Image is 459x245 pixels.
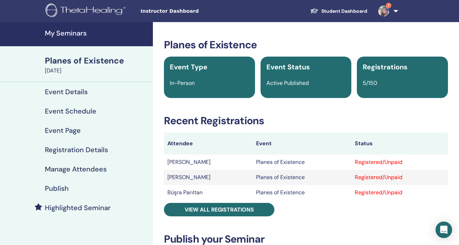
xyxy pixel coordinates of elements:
th: Status [351,133,448,155]
h3: Recent Registrations [164,115,448,127]
h4: Highlighted Seminar [45,204,111,212]
td: Planes of Existence [253,155,351,170]
img: graduation-cap-white.svg [310,8,319,14]
span: In-Person [170,79,195,87]
div: Open Intercom Messenger [436,222,452,238]
h4: My Seminars [45,29,149,37]
div: Planes of Existence [45,55,149,67]
a: Planes of Existence[DATE] [41,55,153,75]
h3: Planes of Existence [164,39,448,51]
td: Planes of Existence [253,185,351,200]
th: Attendee [164,133,253,155]
h4: Event Details [45,88,88,96]
span: Registrations [363,62,408,71]
td: [PERSON_NAME] [164,155,253,170]
h4: Event Page [45,126,81,135]
span: 5/150 [363,79,377,87]
img: logo.png [46,3,128,19]
img: default.jpg [378,6,389,17]
span: 7 [386,3,391,8]
h4: Registration Details [45,146,108,154]
h4: Event Schedule [45,107,96,115]
a: View all registrations [164,203,274,216]
span: Active Published [266,79,309,87]
div: Registered/Unpaid [355,158,445,166]
td: Planes of Existence [253,170,351,185]
span: Instructor Dashboard [140,8,244,15]
td: [PERSON_NAME] [164,170,253,185]
span: Event Status [266,62,310,71]
h4: Publish [45,184,69,193]
div: Registered/Unpaid [355,173,445,182]
span: Event Type [170,62,207,71]
h4: Manage Attendees [45,165,107,173]
th: Event [253,133,351,155]
div: [DATE] [45,67,149,75]
span: View all registrations [185,206,254,213]
a: Student Dashboard [305,5,373,18]
td: Büşra Parıltan [164,185,253,200]
div: Registered/Unpaid [355,188,445,197]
